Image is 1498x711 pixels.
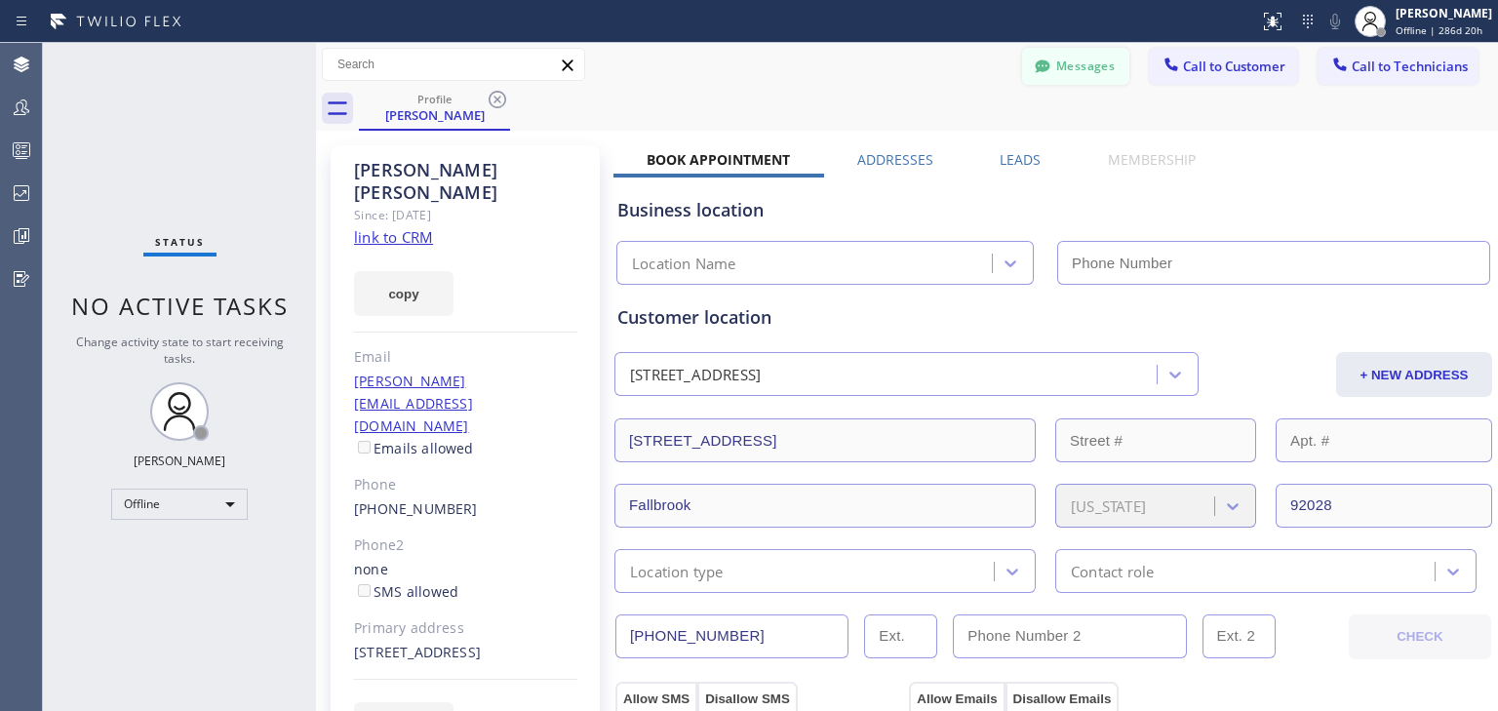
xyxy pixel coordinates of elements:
[1276,418,1492,462] input: Apt. #
[615,614,848,658] input: Phone Number
[617,304,1489,331] div: Customer location
[1057,241,1490,285] input: Phone Number
[361,92,508,106] div: Profile
[614,484,1036,528] input: City
[864,614,937,658] input: Ext.
[1396,23,1482,37] span: Offline | 286d 20h
[632,253,736,275] div: Location Name
[76,334,284,367] span: Change activity state to start receiving tasks.
[1055,418,1256,462] input: Street #
[354,559,577,604] div: none
[354,642,577,664] div: [STREET_ADDRESS]
[1349,614,1491,659] button: CHECK
[354,534,577,557] div: Phone2
[323,49,584,80] input: Search
[1108,150,1196,169] label: Membership
[1336,352,1492,397] button: + NEW ADDRESS
[630,364,761,386] div: [STREET_ADDRESS]
[358,584,371,597] input: SMS allowed
[953,614,1186,658] input: Phone Number 2
[134,453,225,469] div: [PERSON_NAME]
[354,474,577,496] div: Phone
[1318,48,1478,85] button: Call to Technicians
[354,204,577,226] div: Since: [DATE]
[1321,8,1349,35] button: Mute
[354,617,577,640] div: Primary address
[1071,560,1154,582] div: Contact role
[1276,484,1492,528] input: ZIP
[361,87,508,129] div: David Porges
[1183,58,1285,75] span: Call to Customer
[354,159,577,204] div: [PERSON_NAME] [PERSON_NAME]
[617,197,1489,223] div: Business location
[354,499,478,518] a: [PHONE_NUMBER]
[630,560,724,582] div: Location type
[1396,5,1492,21] div: [PERSON_NAME]
[1149,48,1298,85] button: Call to Customer
[361,106,508,124] div: [PERSON_NAME]
[1022,48,1129,85] button: Messages
[354,346,577,369] div: Email
[614,418,1036,462] input: Address
[1000,150,1041,169] label: Leads
[354,582,458,601] label: SMS allowed
[71,290,289,322] span: No active tasks
[1202,614,1276,658] input: Ext. 2
[354,372,473,435] a: [PERSON_NAME][EMAIL_ADDRESS][DOMAIN_NAME]
[358,441,371,454] input: Emails allowed
[857,150,933,169] label: Addresses
[354,271,453,316] button: copy
[354,439,474,457] label: Emails allowed
[111,489,248,520] div: Offline
[155,235,205,249] span: Status
[1352,58,1468,75] span: Call to Technicians
[647,150,790,169] label: Book Appointment
[354,227,433,247] a: link to CRM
